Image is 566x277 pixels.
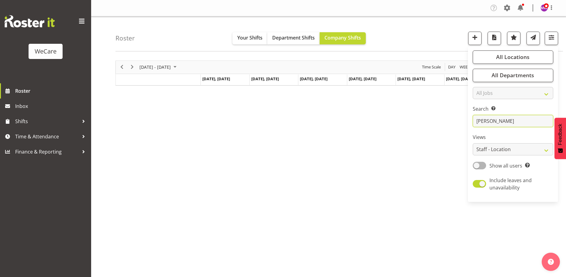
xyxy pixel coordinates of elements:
[15,102,88,111] span: Inbox
[489,162,522,169] span: Show all users
[446,76,474,81] span: [DATE], [DATE]
[324,34,361,41] span: Company Shifts
[349,76,376,81] span: [DATE], [DATE]
[492,71,534,79] span: All Departments
[320,32,366,44] button: Company Shifts
[473,50,553,64] button: All Locations
[117,61,127,74] div: previous period
[473,69,553,82] button: All Departments
[15,147,79,156] span: Finance & Reporting
[473,133,553,141] label: Views
[459,63,471,71] button: Timeline Week
[468,32,482,45] button: Add a new shift
[232,32,267,44] button: Your Shifts
[473,115,553,127] input: Search
[251,76,279,81] span: [DATE], [DATE]
[397,76,425,81] span: [DATE], [DATE]
[489,177,532,191] span: Include leaves and unavailability
[448,63,456,71] span: Day
[15,117,79,126] span: Shifts
[527,32,540,45] button: Send a list of all shifts for the selected filtered period to all rostered employees.
[459,63,471,71] span: Week
[507,32,520,45] button: Highlight an important date within the roster.
[118,63,126,71] button: Previous
[267,32,320,44] button: Department Shifts
[139,63,171,71] span: [DATE] - [DATE]
[557,124,563,145] span: Feedback
[540,4,548,12] img: management-we-care10447.jpg
[548,259,554,265] img: help-xxl-2.png
[115,61,542,86] div: Timeline Week of November 6, 2025
[35,47,57,56] div: WeCare
[421,63,441,71] span: Time Scale
[15,132,79,141] span: Time & Attendance
[15,86,88,95] span: Roster
[545,32,558,45] button: Filter Shifts
[139,63,179,71] button: November 2025
[554,118,566,159] button: Feedback - Show survey
[300,76,328,81] span: [DATE], [DATE]
[447,63,457,71] button: Timeline Day
[237,34,262,41] span: Your Shifts
[5,15,55,27] img: Rosterit website logo
[496,53,530,61] span: All Locations
[272,34,315,41] span: Department Shifts
[115,35,135,42] h4: Roster
[421,63,442,71] button: Time Scale
[128,63,136,71] button: Next
[473,105,553,113] label: Search
[488,32,501,45] button: Download a PDF of the roster according to the set date range.
[202,76,230,81] span: [DATE], [DATE]
[137,61,180,74] div: November 03 - 09, 2025
[127,61,137,74] div: next period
